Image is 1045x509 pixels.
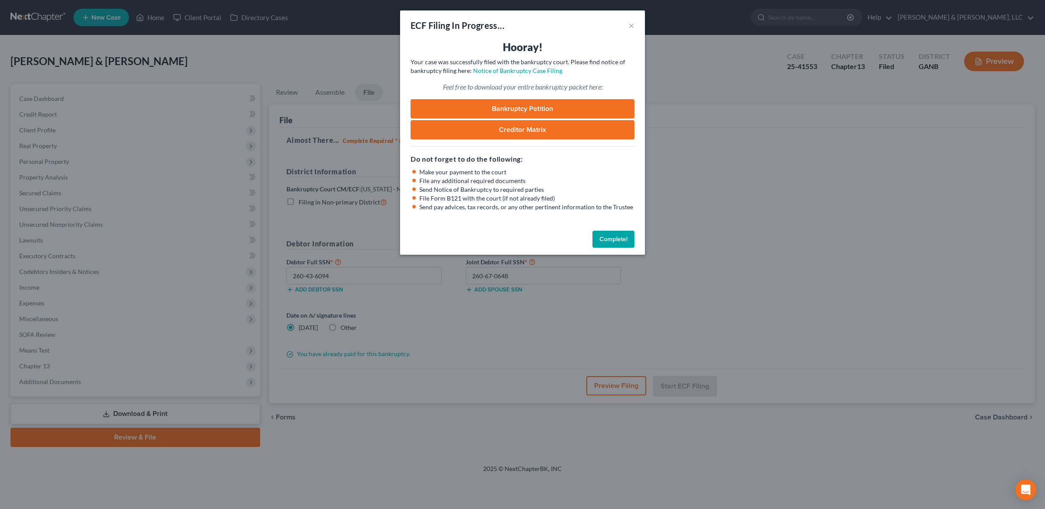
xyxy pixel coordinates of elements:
[411,154,634,164] h5: Do not forget to do the following:
[419,177,634,185] li: File any additional required documents
[419,168,634,177] li: Make your payment to the court
[411,120,634,139] a: Creditor Matrix
[411,99,634,118] a: Bankruptcy Petition
[592,231,634,248] button: Complete!
[628,20,634,31] button: ×
[1015,479,1036,500] div: Open Intercom Messenger
[411,40,634,54] h3: Hooray!
[411,19,505,31] div: ECF Filing In Progress...
[419,194,634,203] li: File Form B121 with the court (if not already filed)
[473,67,562,74] a: Notice of Bankruptcy Case Filing
[419,185,634,194] li: Send Notice of Bankruptcy to required parties
[419,203,634,211] li: Send pay advices, tax records, or any other pertinent information to the Trustee
[411,82,634,92] p: Feel free to download your entire bankruptcy packet here:
[411,58,625,74] span: Your case was successfully filed with the bankruptcy court. Please find notice of bankruptcy fili...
